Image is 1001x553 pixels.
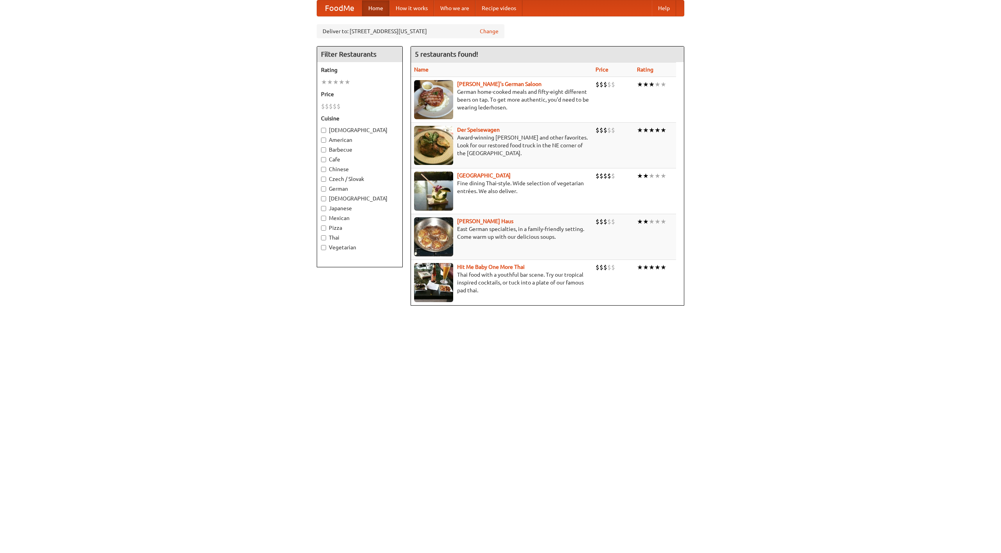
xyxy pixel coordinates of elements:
label: Cafe [321,156,398,163]
a: Rating [637,66,653,73]
input: Vegetarian [321,245,326,250]
li: $ [321,102,325,111]
input: Czech / Slovak [321,177,326,182]
img: esthers.jpg [414,80,453,119]
a: Change [480,27,499,35]
a: [PERSON_NAME] Haus [457,218,513,224]
li: $ [599,217,603,226]
label: Japanese [321,204,398,212]
li: ★ [649,80,655,89]
h5: Rating [321,66,398,74]
li: $ [607,172,611,180]
a: FoodMe [317,0,362,16]
input: Thai [321,235,326,240]
li: $ [607,263,611,272]
label: [DEMOGRAPHIC_DATA] [321,126,398,134]
li: ★ [655,172,660,180]
input: Barbecue [321,147,326,152]
p: German home-cooked meals and fifty-eight different beers on tap. To get more authentic, you'd nee... [414,88,589,111]
input: Japanese [321,206,326,211]
label: Czech / Slovak [321,175,398,183]
img: speisewagen.jpg [414,126,453,165]
li: $ [603,126,607,134]
li: ★ [660,217,666,226]
li: $ [603,263,607,272]
li: ★ [649,172,655,180]
li: ★ [655,80,660,89]
li: ★ [637,126,643,134]
p: Award-winning [PERSON_NAME] and other favorites. Look for our restored food truck in the NE corne... [414,134,589,157]
li: ★ [649,217,655,226]
li: ★ [660,172,666,180]
a: Price [596,66,608,73]
input: Pizza [321,225,326,231]
li: ★ [339,78,344,86]
a: Name [414,66,429,73]
li: ★ [660,126,666,134]
input: Chinese [321,167,326,172]
li: $ [599,80,603,89]
li: ★ [333,78,339,86]
li: ★ [637,217,643,226]
h5: Cuisine [321,115,398,122]
h4: Filter Restaurants [317,47,402,62]
li: ★ [344,78,350,86]
li: ★ [327,78,333,86]
li: $ [325,102,329,111]
a: Recipe videos [475,0,522,16]
li: ★ [637,80,643,89]
a: Who we are [434,0,475,16]
label: Mexican [321,214,398,222]
img: satay.jpg [414,172,453,211]
img: babythai.jpg [414,263,453,302]
li: $ [611,172,615,180]
label: German [321,185,398,193]
li: ★ [660,80,666,89]
li: ★ [655,263,660,272]
h5: Price [321,90,398,98]
label: Chinese [321,165,398,173]
label: Thai [321,234,398,242]
li: $ [599,172,603,180]
input: Mexican [321,216,326,221]
div: Deliver to: [STREET_ADDRESS][US_STATE] [317,24,504,38]
li: $ [607,126,611,134]
li: $ [596,217,599,226]
p: Thai food with a youthful bar scene. Try our tropical inspired cocktails, or tuck into a plate of... [414,271,589,294]
label: Pizza [321,224,398,232]
a: Home [362,0,389,16]
p: Fine dining Thai-style. Wide selection of vegetarian entrées. We also deliver. [414,179,589,195]
li: $ [611,263,615,272]
a: [PERSON_NAME]'s German Saloon [457,81,542,87]
img: kohlhaus.jpg [414,217,453,256]
li: ★ [637,172,643,180]
li: $ [607,80,611,89]
input: Cafe [321,157,326,162]
li: ★ [643,80,649,89]
input: [DEMOGRAPHIC_DATA] [321,128,326,133]
li: $ [603,172,607,180]
li: ★ [643,126,649,134]
label: [DEMOGRAPHIC_DATA] [321,195,398,202]
input: American [321,138,326,143]
a: [GEOGRAPHIC_DATA] [457,172,511,179]
li: $ [596,80,599,89]
li: $ [611,217,615,226]
li: $ [599,126,603,134]
li: $ [607,217,611,226]
li: $ [611,80,615,89]
li: $ [603,217,607,226]
li: ★ [655,217,660,226]
ng-pluralize: 5 restaurants found! [415,50,478,58]
input: [DEMOGRAPHIC_DATA] [321,196,326,201]
label: Vegetarian [321,243,398,251]
li: ★ [643,172,649,180]
p: East German specialties, in a family-friendly setting. Come warm up with our delicious soups. [414,225,589,241]
a: Der Speisewagen [457,127,500,133]
a: Hit Me Baby One More Thai [457,264,525,270]
li: $ [596,172,599,180]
